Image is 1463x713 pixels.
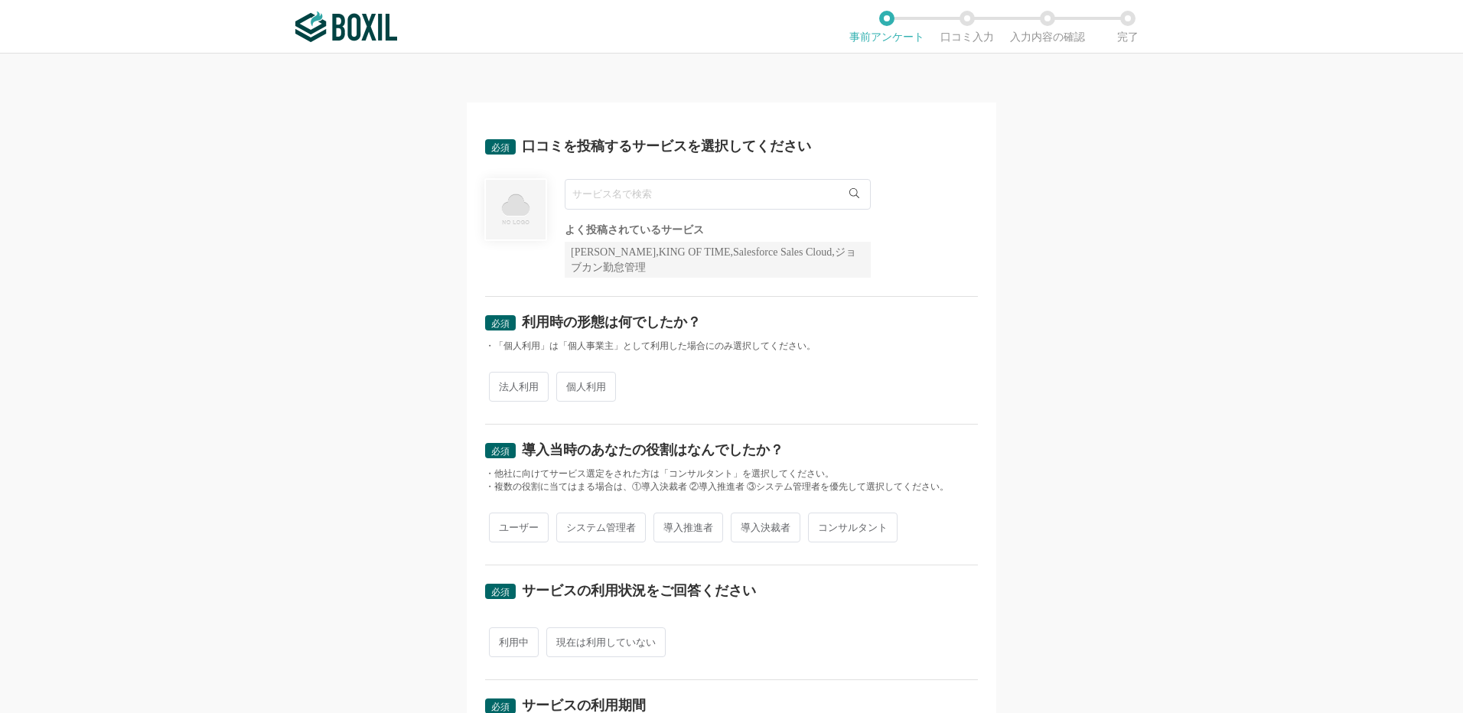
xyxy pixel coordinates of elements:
[1087,11,1168,43] li: 完了
[522,315,701,329] div: 利用時の形態は何でしたか？
[485,340,978,353] div: ・「個人利用」は「個人事業主」として利用した場合にのみ選択してください。
[485,480,978,493] div: ・複数の役割に当てはまる場合は、①導入決裁者 ②導入推進者 ③システム管理者を優先して選択してください。
[489,513,549,542] span: ユーザー
[491,702,510,712] span: 必須
[565,242,871,278] div: [PERSON_NAME],KING OF TIME,Salesforce Sales Cloud,ジョブカン勤怠管理
[546,627,666,657] span: 現在は利用していない
[522,443,784,457] div: 導入当時のあなたの役割はなんでしたか？
[522,584,756,597] div: サービスの利用状況をご回答ください
[565,179,871,210] input: サービス名で検索
[927,11,1007,43] li: 口コミ入力
[491,587,510,597] span: 必須
[522,139,811,153] div: 口コミを投稿するサービスを選択してください
[731,513,800,542] span: 導入決裁者
[1007,11,1087,43] li: 入力内容の確認
[295,11,397,42] img: ボクシルSaaS_ロゴ
[489,627,539,657] span: 利用中
[522,698,646,712] div: サービスの利用期間
[491,142,510,153] span: 必須
[491,318,510,329] span: 必須
[556,513,646,542] span: システム管理者
[491,446,510,457] span: 必須
[565,225,871,236] div: よく投稿されているサービス
[846,11,927,43] li: 事前アンケート
[653,513,723,542] span: 導入推進者
[485,467,978,480] div: ・他社に向けてサービス選定をされた方は「コンサルタント」を選択してください。
[556,372,616,402] span: 個人利用
[808,513,898,542] span: コンサルタント
[489,372,549,402] span: 法人利用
